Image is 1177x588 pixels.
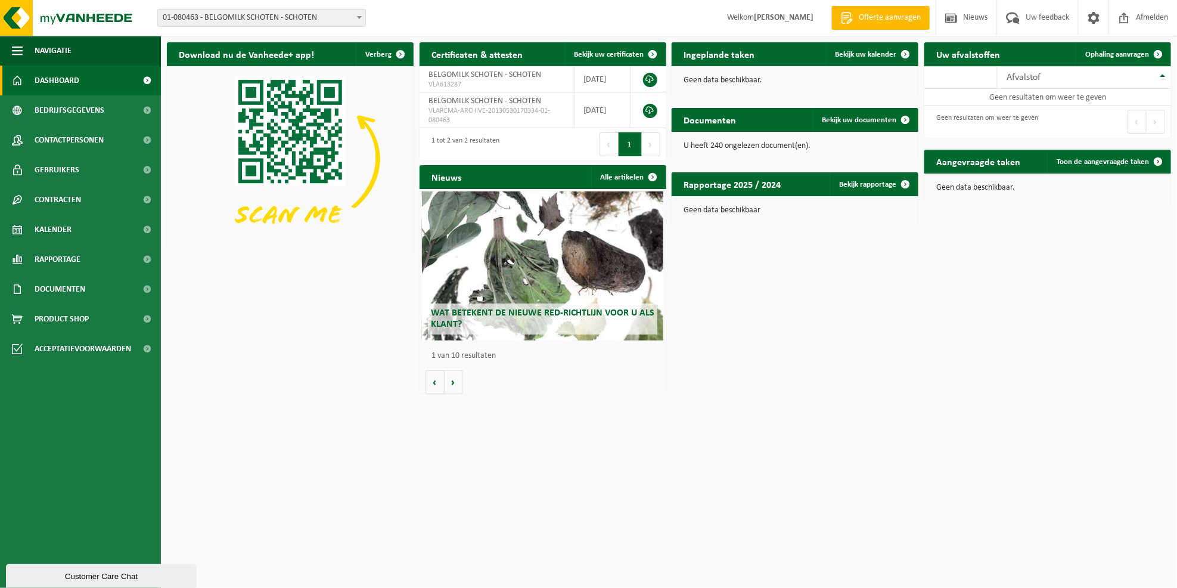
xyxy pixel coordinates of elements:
h2: Documenten [672,108,748,131]
h2: Aangevraagde taken [924,150,1032,173]
span: Afvalstof [1007,73,1041,82]
span: 01-080463 - BELGOMILK SCHOTEN - SCHOTEN [158,10,365,26]
a: Wat betekent de nieuwe RED-richtlijn voor u als klant? [422,191,663,341]
span: VLA613287 [428,80,566,89]
iframe: chat widget [6,562,199,588]
span: 01-080463 - BELGOMILK SCHOTEN - SCHOTEN [157,9,366,27]
span: Offerte aanvragen [856,12,924,24]
span: Bekijk uw documenten [822,116,896,124]
button: Verberg [356,42,412,66]
span: Kalender [35,215,72,245]
span: BELGOMILK SCHOTEN - SCHOTEN [428,97,541,106]
h2: Certificaten & attesten [420,42,535,66]
h2: Download nu de Vanheede+ app! [167,42,326,66]
span: VLAREMA-ARCHIVE-20130530170334-01-080463 [428,106,566,125]
p: Geen data beschikbaar. [684,76,906,85]
a: Ophaling aanvragen [1076,42,1170,66]
button: Previous [1128,110,1147,134]
p: 1 van 10 resultaten [431,352,660,360]
td: [DATE] [574,92,631,128]
a: Offerte aanvragen [831,6,930,30]
span: Bekijk uw certificaten [574,51,644,58]
span: Contracten [35,185,81,215]
button: 1 [619,132,642,156]
td: Geen resultaten om weer te geven [924,89,1171,106]
button: Vorige [426,370,445,394]
a: Bekijk uw kalender [825,42,917,66]
p: Geen data beschikbaar [684,206,906,215]
button: Next [642,132,660,156]
span: Verberg [365,51,392,58]
span: Dashboard [35,66,79,95]
h2: Ingeplande taken [672,42,766,66]
button: Volgende [445,370,463,394]
a: Bekijk uw certificaten [565,42,665,66]
span: Acceptatievoorwaarden [35,334,131,364]
p: Geen data beschikbaar. [936,184,1159,192]
p: U heeft 240 ongelezen document(en). [684,142,906,150]
span: Wat betekent de nieuwe RED-richtlijn voor u als klant? [431,308,654,329]
strong: [PERSON_NAME] [754,13,813,22]
span: Navigatie [35,36,72,66]
span: Contactpersonen [35,125,104,155]
h2: Uw afvalstoffen [924,42,1012,66]
a: Bekijk rapportage [830,172,917,196]
a: Toon de aangevraagde taken [1047,150,1170,174]
span: Rapportage [35,245,80,274]
span: Toon de aangevraagde taken [1057,158,1149,166]
span: Bekijk uw kalender [835,51,896,58]
span: BELGOMILK SCHOTEN - SCHOTEN [428,70,541,79]
h2: Rapportage 2025 / 2024 [672,172,793,196]
a: Alle artikelen [591,165,665,189]
span: Bedrijfsgegevens [35,95,104,125]
button: Previous [600,132,619,156]
span: Product Shop [35,304,89,334]
a: Bekijk uw documenten [812,108,917,132]
button: Next [1147,110,1165,134]
span: Ophaling aanvragen [1085,51,1149,58]
div: 1 tot 2 van 2 resultaten [426,131,499,157]
span: Documenten [35,274,85,304]
td: [DATE] [574,66,631,92]
h2: Nieuws [420,165,473,188]
img: Download de VHEPlus App [167,66,414,251]
span: Gebruikers [35,155,79,185]
div: Geen resultaten om weer te geven [930,109,1038,135]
